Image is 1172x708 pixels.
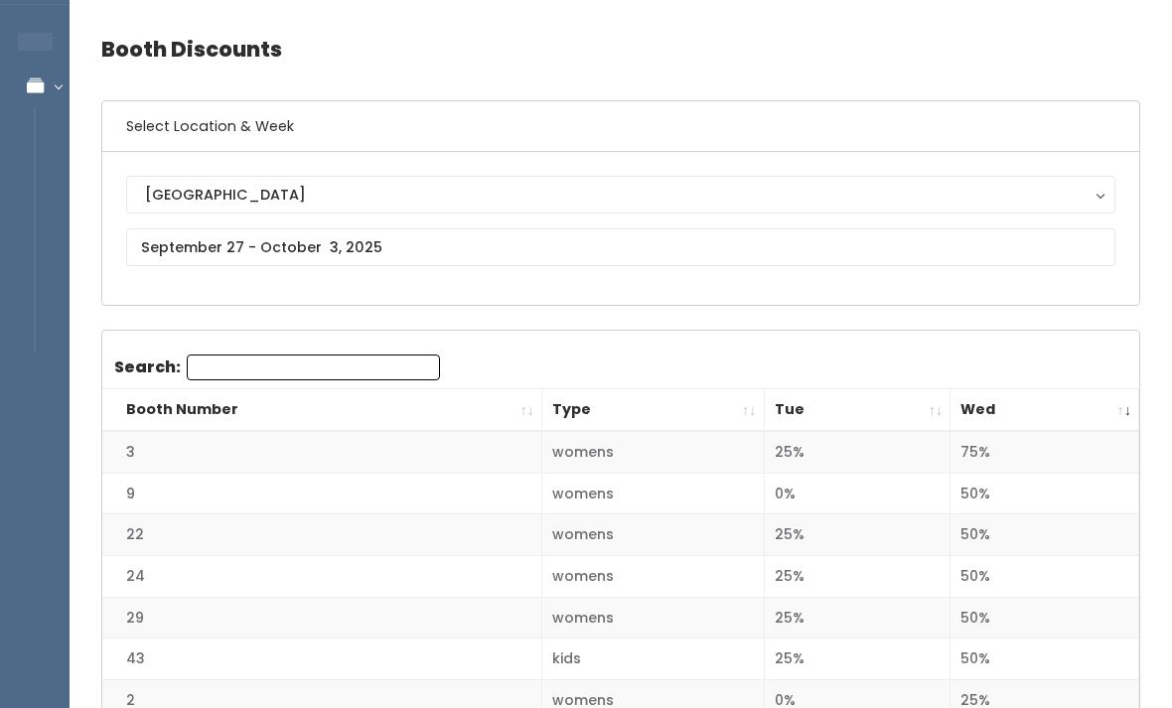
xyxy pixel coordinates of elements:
[542,474,765,515] td: womens
[951,557,1139,599] td: 50%
[102,102,1139,153] h6: Select Location & Week
[764,432,951,474] td: 25%
[102,474,542,515] td: 9
[951,432,1139,474] td: 75%
[102,639,542,681] td: 43
[764,515,951,557] td: 25%
[102,390,542,433] th: Booth Number: activate to sort column ascending
[951,598,1139,639] td: 50%
[764,557,951,599] td: 25%
[102,432,542,474] td: 3
[542,515,765,557] td: womens
[764,390,951,433] th: Tue: activate to sort column ascending
[187,355,440,381] input: Search:
[114,355,440,381] label: Search:
[145,185,1097,207] div: [GEOGRAPHIC_DATA]
[951,639,1139,681] td: 50%
[951,474,1139,515] td: 50%
[101,23,1140,77] h4: Booth Discounts
[951,390,1139,433] th: Wed: activate to sort column ascending
[764,474,951,515] td: 0%
[102,598,542,639] td: 29
[764,598,951,639] td: 25%
[102,557,542,599] td: 24
[542,639,765,681] td: kids
[542,432,765,474] td: womens
[542,557,765,599] td: womens
[126,177,1115,214] button: [GEOGRAPHIC_DATA]
[126,229,1115,267] input: September 27 - October 3, 2025
[951,515,1139,557] td: 50%
[764,639,951,681] td: 25%
[542,598,765,639] td: womens
[102,515,542,557] td: 22
[542,390,765,433] th: Type: activate to sort column ascending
